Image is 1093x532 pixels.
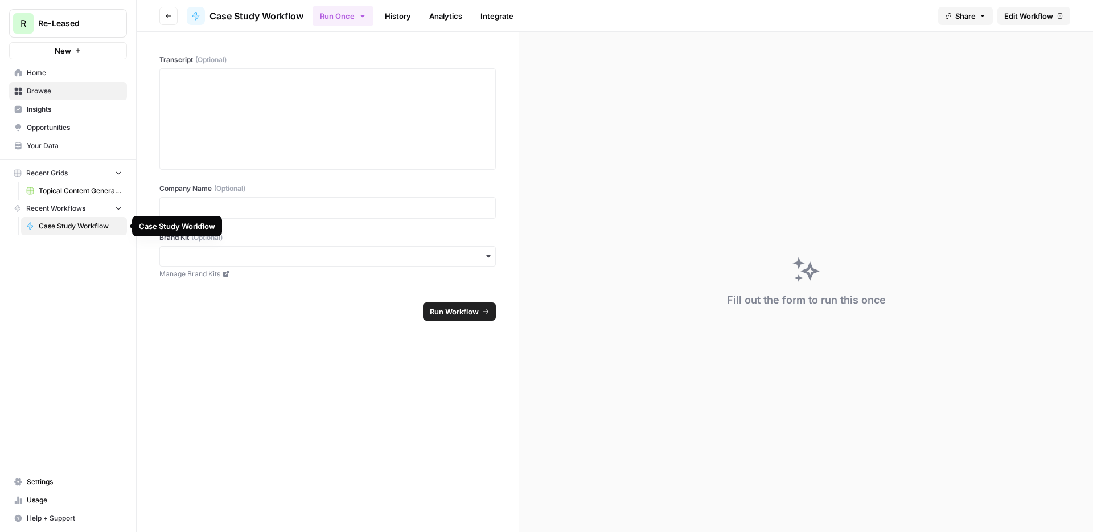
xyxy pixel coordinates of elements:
[159,183,496,194] label: Company Name
[1004,10,1053,22] span: Edit Workflow
[27,141,122,151] span: Your Data
[214,183,245,194] span: (Optional)
[209,9,303,23] span: Case Study Workflow
[423,302,496,321] button: Run Workflow
[9,165,127,182] button: Recent Grids
[955,10,976,22] span: Share
[27,68,122,78] span: Home
[27,477,122,487] span: Settings
[9,9,127,38] button: Workspace: Re-Leased
[27,86,122,96] span: Browse
[27,513,122,523] span: Help + Support
[27,122,122,133] span: Opportunities
[20,17,26,30] span: R
[313,6,373,26] button: Run Once
[422,7,469,25] a: Analytics
[9,200,127,217] button: Recent Workflows
[159,269,496,279] a: Manage Brand Kits
[139,220,215,232] div: Case Study Workflow
[159,55,496,65] label: Transcript
[9,509,127,527] button: Help + Support
[191,232,223,243] span: (Optional)
[938,7,993,25] button: Share
[474,7,520,25] a: Integrate
[27,495,122,505] span: Usage
[26,168,68,178] span: Recent Grids
[21,182,127,200] a: Topical Content Generation Grid
[9,42,127,59] button: New
[9,64,127,82] a: Home
[27,104,122,114] span: Insights
[159,232,496,243] label: Brand Kit
[55,45,71,56] span: New
[430,306,479,317] span: Run Workflow
[9,137,127,155] a: Your Data
[378,7,418,25] a: History
[38,18,107,29] span: Re-Leased
[26,203,85,214] span: Recent Workflows
[727,292,886,308] div: Fill out the form to run this once
[9,473,127,491] a: Settings
[39,221,122,231] span: Case Study Workflow
[9,100,127,118] a: Insights
[195,55,227,65] span: (Optional)
[21,217,127,235] a: Case Study Workflow
[39,186,122,196] span: Topical Content Generation Grid
[187,7,303,25] a: Case Study Workflow
[9,82,127,100] a: Browse
[9,491,127,509] a: Usage
[9,118,127,137] a: Opportunities
[997,7,1070,25] a: Edit Workflow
